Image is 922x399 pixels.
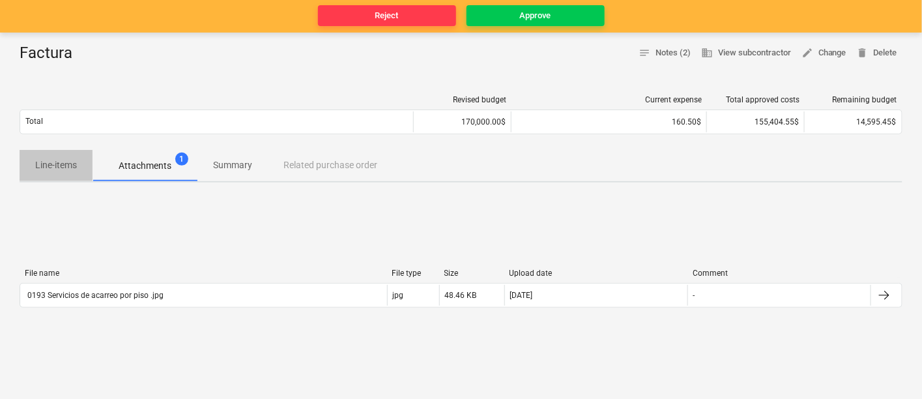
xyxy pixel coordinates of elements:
div: File name [25,269,382,278]
span: 14,595.45$ [857,117,897,126]
div: Comment [693,269,866,278]
button: Change [796,43,852,63]
p: Total [25,116,43,127]
div: 155,404.55$ [706,111,804,132]
div: Size [444,269,499,278]
span: delete [857,47,869,59]
div: Approve [520,8,551,23]
div: Remaining budget [810,95,897,104]
div: Total approved costs [712,95,800,104]
span: edit [801,47,813,59]
p: Line-items [35,158,77,172]
p: Attachments [119,159,171,173]
button: Delete [852,43,902,63]
span: business [701,47,713,59]
div: 160.50$ [517,117,701,126]
div: - [693,291,695,300]
div: 0193 Servicios de acarreo por piso .jpg [25,291,164,300]
div: [DATE] [510,291,533,300]
span: Notes (2) [639,46,691,61]
button: View subcontractor [696,43,796,63]
button: Approve [467,5,605,26]
div: jpg [393,291,404,300]
iframe: Chat Widget [857,336,922,399]
p: Summary [213,158,252,172]
div: 170,000.00$ [413,111,511,132]
span: 1 [175,153,188,166]
div: Factura [20,43,83,64]
button: Reject [318,5,456,26]
div: File type [392,269,434,278]
span: notes [639,47,650,59]
div: 48.46 KB [445,291,477,300]
div: Reject [375,8,399,23]
div: Upload date [510,269,683,278]
span: View subcontractor [701,46,791,61]
div: Current expense [517,95,702,104]
span: Change [801,46,846,61]
div: Revised budget [419,95,506,104]
span: Delete [857,46,897,61]
button: Notes (2) [633,43,696,63]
